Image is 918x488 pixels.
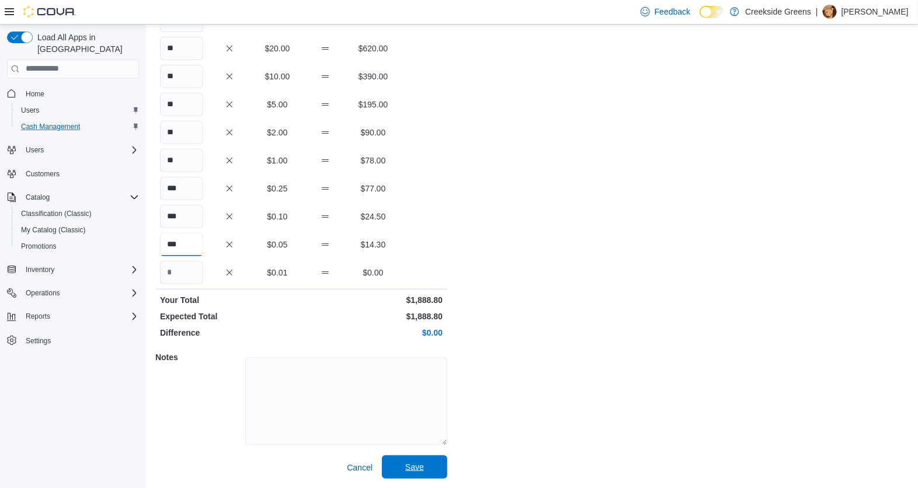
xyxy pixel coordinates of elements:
[21,143,48,157] button: Users
[7,81,139,379] nav: Complex example
[160,177,203,200] input: Quantity
[21,87,49,101] a: Home
[405,461,424,473] span: Save
[16,207,96,221] a: Classification (Classic)
[160,311,299,322] p: Expected Total
[16,120,85,134] a: Cash Management
[16,207,139,221] span: Classification (Classic)
[2,189,144,205] button: Catalog
[26,193,50,202] span: Catalog
[304,327,443,339] p: $0.00
[256,99,299,110] p: $5.00
[21,242,57,251] span: Promotions
[347,462,373,473] span: Cancel
[256,127,299,138] p: $2.00
[2,262,144,278] button: Inventory
[21,190,139,204] span: Catalog
[12,205,144,222] button: Classification (Classic)
[160,294,299,306] p: Your Total
[160,149,203,172] input: Quantity
[16,120,139,134] span: Cash Management
[2,142,144,158] button: Users
[2,165,144,182] button: Customers
[160,65,203,88] input: Quantity
[700,6,724,18] input: Dark Mode
[256,183,299,194] p: $0.25
[745,5,811,19] p: Creekside Greens
[382,455,447,479] button: Save
[16,239,61,253] a: Promotions
[256,211,299,222] p: $0.10
[352,211,395,222] p: $24.50
[21,86,139,101] span: Home
[26,169,60,179] span: Customers
[21,263,59,277] button: Inventory
[256,267,299,278] p: $0.01
[160,233,203,256] input: Quantity
[21,167,64,181] a: Customers
[12,118,144,135] button: Cash Management
[21,122,80,131] span: Cash Management
[304,311,443,322] p: $1,888.80
[16,223,139,237] span: My Catalog (Classic)
[352,267,395,278] p: $0.00
[655,6,690,18] span: Feedback
[160,261,203,284] input: Quantity
[160,121,203,144] input: Quantity
[21,209,92,218] span: Classification (Classic)
[21,309,55,323] button: Reports
[352,183,395,194] p: $77.00
[352,43,395,54] p: $620.00
[21,166,139,181] span: Customers
[2,332,144,348] button: Settings
[21,190,54,204] button: Catalog
[352,99,395,110] p: $195.00
[256,43,299,54] p: $20.00
[160,37,203,60] input: Quantity
[160,327,299,339] p: Difference
[21,286,65,300] button: Operations
[16,223,91,237] a: My Catalog (Classic)
[256,155,299,166] p: $1.00
[21,263,139,277] span: Inventory
[12,102,144,118] button: Users
[23,6,76,18] img: Cova
[26,336,51,346] span: Settings
[21,106,39,115] span: Users
[823,5,837,19] div: Layne Sharpe
[304,294,443,306] p: $1,888.80
[352,71,395,82] p: $390.00
[160,93,203,116] input: Quantity
[26,312,50,321] span: Reports
[2,308,144,325] button: Reports
[816,5,818,19] p: |
[841,5,909,19] p: [PERSON_NAME]
[2,85,144,102] button: Home
[2,285,144,301] button: Operations
[256,239,299,250] p: $0.05
[16,103,139,117] span: Users
[21,225,86,235] span: My Catalog (Classic)
[342,456,377,479] button: Cancel
[12,222,144,238] button: My Catalog (Classic)
[256,71,299,82] p: $10.00
[21,143,139,157] span: Users
[26,145,44,155] span: Users
[352,155,395,166] p: $78.00
[21,309,139,323] span: Reports
[21,334,55,348] a: Settings
[21,333,139,347] span: Settings
[160,205,203,228] input: Quantity
[33,32,139,55] span: Load All Apps in [GEOGRAPHIC_DATA]
[12,238,144,255] button: Promotions
[26,288,60,298] span: Operations
[21,286,139,300] span: Operations
[16,239,139,253] span: Promotions
[352,127,395,138] p: $90.00
[16,103,44,117] a: Users
[352,239,395,250] p: $14.30
[26,265,54,274] span: Inventory
[26,89,44,99] span: Home
[155,346,243,369] h5: Notes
